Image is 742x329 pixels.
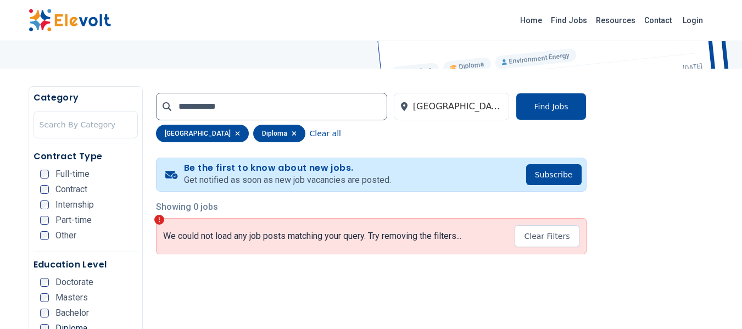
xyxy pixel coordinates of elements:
[55,309,89,317] span: Bachelor
[156,200,587,214] p: Showing 0 jobs
[184,174,391,187] p: Get notified as soon as new job vacancies are posted.
[156,125,249,142] div: [GEOGRAPHIC_DATA]
[40,309,49,317] input: Bachelor
[676,9,710,31] a: Login
[253,125,305,142] div: diploma
[163,231,461,242] p: We could not load any job posts matching your query. Try removing the filters...
[40,278,49,287] input: Doctorate
[40,293,49,302] input: Masters
[29,9,111,32] img: Elevolt
[34,91,138,104] h5: Category
[55,231,76,240] span: Other
[40,170,49,179] input: Full-time
[592,12,640,29] a: Resources
[55,216,92,225] span: Part-time
[55,170,90,179] span: Full-time
[546,12,592,29] a: Find Jobs
[516,12,546,29] a: Home
[34,150,138,163] h5: Contract Type
[40,216,49,225] input: Part-time
[687,276,742,329] iframe: Chat Widget
[40,231,49,240] input: Other
[515,225,579,247] button: Clear Filters
[40,185,49,194] input: Contract
[184,163,391,174] h4: Be the first to know about new jobs.
[640,12,676,29] a: Contact
[526,164,582,185] button: Subscribe
[516,93,586,120] button: Find Jobs
[310,125,341,142] button: Clear all
[34,258,138,271] h5: Education Level
[40,200,49,209] input: Internship
[55,278,93,287] span: Doctorate
[55,293,88,302] span: Masters
[55,200,94,209] span: Internship
[55,185,87,194] span: Contract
